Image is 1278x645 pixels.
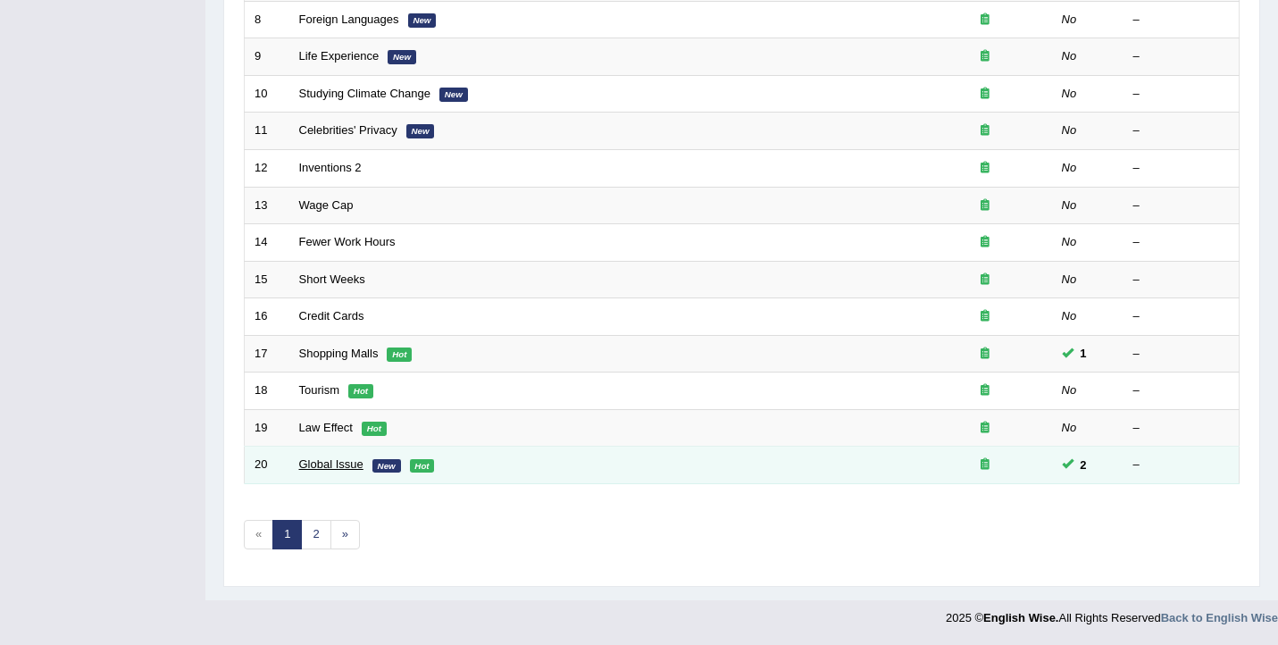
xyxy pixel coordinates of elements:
[372,459,401,473] em: New
[1133,272,1230,289] div: –
[1062,87,1077,100] em: No
[928,382,1042,399] div: Exam occurring question
[410,459,435,473] em: Hot
[299,383,340,397] a: Tourism
[1133,197,1230,214] div: –
[299,457,363,471] a: Global Issue
[1062,161,1077,174] em: No
[928,272,1042,289] div: Exam occurring question
[1062,49,1077,63] em: No
[245,149,289,187] td: 12
[299,13,399,26] a: Foreign Languages
[299,49,380,63] a: Life Experience
[928,457,1042,473] div: Exam occurring question
[1133,122,1230,139] div: –
[1062,123,1077,137] em: No
[1133,308,1230,325] div: –
[362,422,387,436] em: Hot
[245,261,289,298] td: 15
[408,13,437,28] em: New
[245,38,289,76] td: 9
[928,122,1042,139] div: Exam occurring question
[388,50,416,64] em: New
[245,75,289,113] td: 10
[299,161,362,174] a: Inventions 2
[946,600,1278,626] div: 2025 © All Rights Reserved
[928,86,1042,103] div: Exam occurring question
[330,520,360,549] a: »
[245,224,289,262] td: 14
[387,348,412,362] em: Hot
[1062,13,1077,26] em: No
[928,12,1042,29] div: Exam occurring question
[244,520,273,549] span: «
[1062,309,1077,322] em: No
[299,123,397,137] a: Celebrities' Privacy
[1062,198,1077,212] em: No
[1062,383,1077,397] em: No
[1133,420,1230,437] div: –
[1133,48,1230,65] div: –
[272,520,302,549] a: 1
[245,1,289,38] td: 8
[299,235,396,248] a: Fewer Work Hours
[1133,234,1230,251] div: –
[245,373,289,410] td: 18
[348,384,373,398] em: Hot
[928,48,1042,65] div: Exam occurring question
[983,611,1058,624] strong: English Wise.
[1073,344,1094,363] span: You can still take this question
[299,309,364,322] a: Credit Cards
[1133,346,1230,363] div: –
[299,272,365,286] a: Short Weeks
[245,298,289,336] td: 16
[1133,457,1230,473] div: –
[1161,611,1278,624] a: Back to English Wise
[1062,235,1077,248] em: No
[1062,421,1077,434] em: No
[1133,382,1230,399] div: –
[245,335,289,373] td: 17
[928,197,1042,214] div: Exam occurring question
[439,88,468,102] em: New
[928,420,1042,437] div: Exam occurring question
[299,87,430,100] a: Studying Climate Change
[1133,86,1230,103] div: –
[245,187,289,224] td: 13
[299,198,354,212] a: Wage Cap
[928,234,1042,251] div: Exam occurring question
[1133,160,1230,177] div: –
[301,520,330,549] a: 2
[1133,12,1230,29] div: –
[406,124,435,138] em: New
[245,113,289,150] td: 11
[928,308,1042,325] div: Exam occurring question
[299,347,379,360] a: Shopping Malls
[1062,272,1077,286] em: No
[1073,456,1094,474] span: You can still take this question
[928,160,1042,177] div: Exam occurring question
[245,447,289,484] td: 20
[245,409,289,447] td: 19
[928,346,1042,363] div: Exam occurring question
[299,421,353,434] a: Law Effect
